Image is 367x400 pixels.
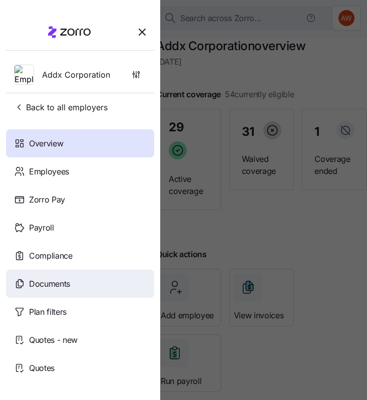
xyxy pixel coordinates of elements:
[6,298,154,326] a: Plan filters
[29,250,73,262] span: Compliance
[29,334,78,346] span: Quotes - new
[6,157,154,185] a: Employees
[6,214,154,242] a: Payroll
[29,137,63,150] span: Overview
[29,306,67,318] span: Plan filters
[29,278,70,290] span: Documents
[6,354,154,382] a: Quotes
[29,165,69,178] span: Employees
[29,222,54,234] span: Payroll
[42,69,110,81] span: Addx Corporation
[15,65,34,85] img: Employer logo
[6,185,154,214] a: Zorro Pay
[29,193,65,206] span: Zorro Pay
[14,101,108,113] span: Back to all employers
[6,129,154,157] a: Overview
[10,97,112,117] button: Back to all employers
[29,362,55,374] span: Quotes
[6,270,154,298] a: Documents
[6,326,154,354] a: Quotes - new
[6,242,154,270] a: Compliance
